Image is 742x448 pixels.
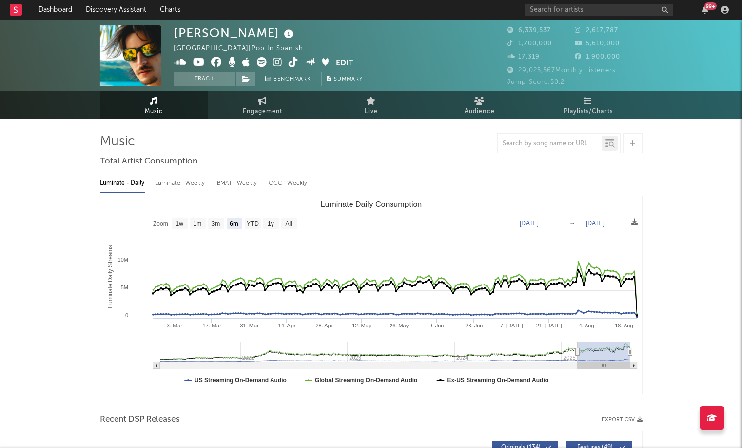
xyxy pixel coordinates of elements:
span: Summary [334,77,363,82]
button: 99+ [702,6,708,14]
text: 3m [211,220,220,227]
button: Summary [321,72,368,86]
text: 7. [DATE] [500,323,523,328]
input: Search by song name or URL [498,140,602,148]
span: Playlists/Charts [564,106,613,118]
span: 6,339,537 [507,27,551,34]
text: US Streaming On-Demand Audio [195,377,287,384]
span: Total Artist Consumption [100,156,197,167]
text: 1y [268,220,274,227]
text: → [569,220,575,227]
button: Export CSV [602,417,643,423]
text: 21. [DATE] [536,323,562,328]
span: Engagement [243,106,282,118]
span: 1,700,000 [507,41,552,47]
text: 26. May [390,323,409,328]
span: Benchmark [273,74,311,85]
span: 17,319 [507,54,540,60]
button: Track [174,72,235,86]
text: 10M [117,257,128,263]
text: 1w [175,220,183,227]
text: [DATE] [586,220,605,227]
text: 0 [125,312,128,318]
input: Search for artists [525,4,673,16]
a: Music [100,91,208,119]
span: 2,617,787 [575,27,618,34]
span: Jump Score: 50.2 [507,79,565,85]
text: YTD [246,220,258,227]
text: 18. Aug [615,323,633,328]
text: 17. Mar [202,323,221,328]
text: Global Streaming On-Demand Audio [314,377,417,384]
div: Luminate - Weekly [155,175,207,192]
text: 14. Apr [278,323,295,328]
text: Luminate Daily Streams [106,245,113,308]
a: Engagement [208,91,317,119]
span: Live [365,106,378,118]
text: Zoom [153,220,168,227]
text: [DATE] [520,220,539,227]
a: Benchmark [260,72,316,86]
span: Music [145,106,163,118]
text: 4. Aug [579,323,594,328]
text: 28. Apr [315,323,333,328]
span: Recent DSP Releases [100,414,180,426]
div: [PERSON_NAME] [174,25,296,41]
text: 5M [120,285,128,290]
text: 12. May [352,323,372,328]
text: Luminate Daily Consumption [320,200,422,208]
div: Luminate - Daily [100,175,145,192]
svg: Luminate Daily Consumption [100,196,642,394]
span: 1,900,000 [575,54,620,60]
a: Playlists/Charts [534,91,643,119]
div: 99 + [704,2,717,10]
text: 3. Mar [166,323,182,328]
div: BMAT - Weekly [217,175,259,192]
a: Live [317,91,426,119]
text: 31. Mar [240,323,259,328]
text: 23. Jun [465,323,483,328]
span: 29,025,567 Monthly Listeners [507,67,616,74]
text: 6m [230,220,238,227]
button: Edit [336,57,353,70]
div: OCC - Weekly [269,175,308,192]
text: 1m [193,220,201,227]
a: Audience [426,91,534,119]
text: 9. Jun [429,323,444,328]
div: [GEOGRAPHIC_DATA] | Pop in Spanish [174,43,314,55]
span: 5,610,000 [575,41,620,47]
text: All [285,220,292,227]
text: Ex-US Streaming On-Demand Audio [447,377,548,384]
span: Audience [465,106,495,118]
